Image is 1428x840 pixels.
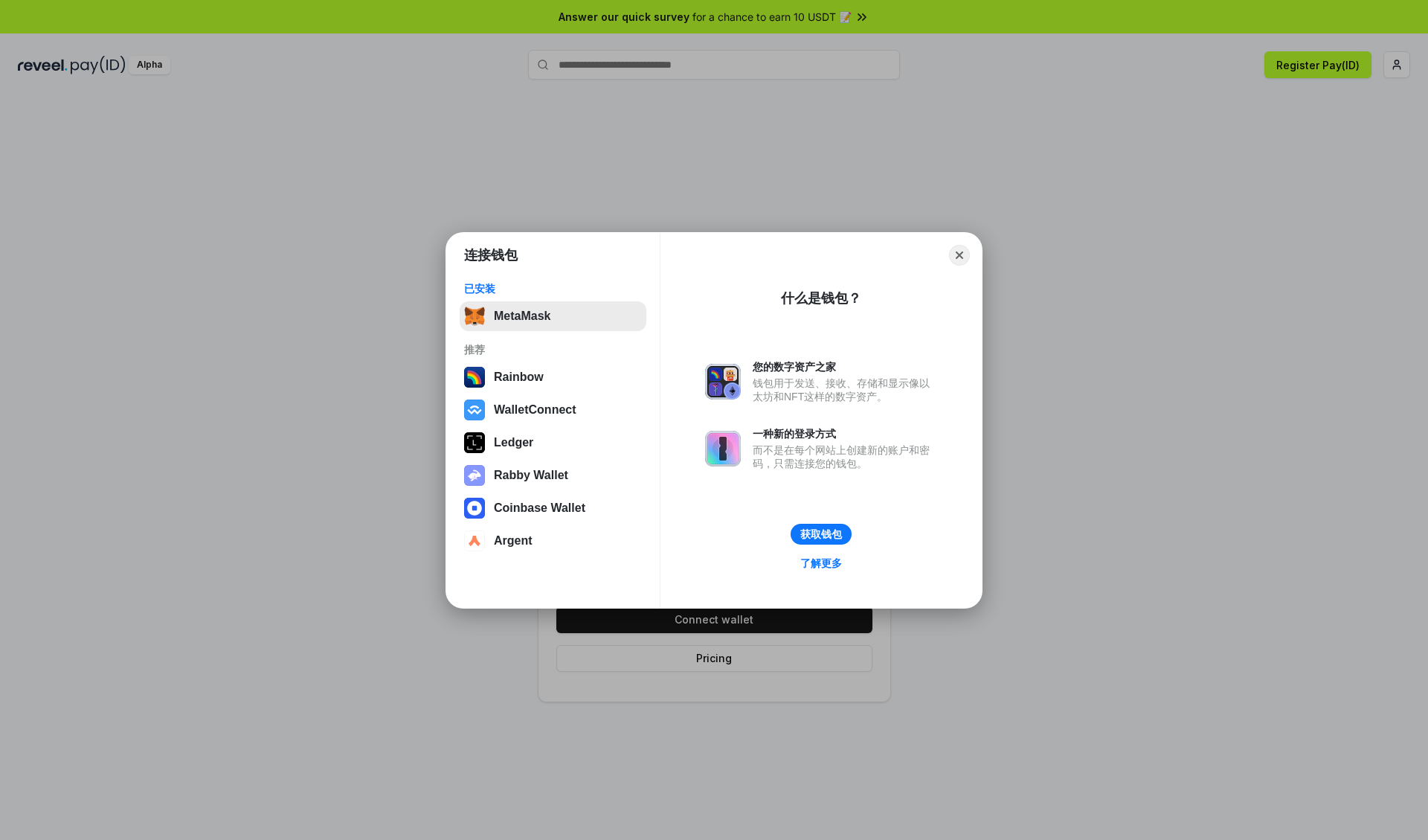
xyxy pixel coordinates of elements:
[464,530,485,551] img: svg+xml,%3Csvg%20width%3D%2228%22%20height%3D%2228%22%20viewBox%3D%220%200%2028%2028%22%20fill%3D...
[460,526,646,556] button: Argent
[494,501,585,515] div: Coinbase Wallet
[494,436,533,449] div: Ledger
[753,360,937,373] div: 您的数字资产之家
[705,364,741,400] img: svg+xml,%3Csvg%20xmlns%3D%22http%3A%2F%2Fwww.w3.org%2F2000%2Fsvg%22%20fill%3D%22none%22%20viewBox...
[705,431,741,467] img: svg+xml,%3Csvg%20xmlns%3D%22http%3A%2F%2Fwww.w3.org%2F2000%2Fsvg%22%20fill%3D%22none%22%20viewBox...
[791,554,851,573] a: 了解更多
[464,498,485,519] img: svg+xml,%3Csvg%20width%3D%2228%22%20height%3D%2228%22%20viewBox%3D%220%200%2028%2028%22%20fill%3D...
[460,395,646,425] button: WalletConnect
[494,310,550,323] div: MetaMask
[781,289,861,307] div: 什么是钱包？
[753,376,937,403] div: 钱包用于发送、接收、存储和显示像以太坊和NFT这样的数字资产。
[791,524,852,545] button: 获取钱包
[460,362,646,392] button: Rainbow
[464,343,642,356] div: 推荐
[494,403,576,417] div: WalletConnect
[800,557,842,570] div: 了解更多
[464,432,485,453] img: svg+xml,%3Csvg%20xmlns%3D%22http%3A%2F%2Fwww.w3.org%2F2000%2Fsvg%22%20width%3D%2228%22%20height%3...
[464,400,485,420] img: svg+xml,%3Csvg%20width%3D%2228%22%20height%3D%2228%22%20viewBox%3D%220%200%2028%2028%22%20fill%3D...
[753,443,937,470] div: 而不是在每个网站上创建新的账户和密码，只需连接您的钱包。
[949,245,970,266] button: Close
[460,301,646,331] button: MetaMask
[464,465,485,486] img: svg+xml,%3Csvg%20xmlns%3D%22http%3A%2F%2Fwww.w3.org%2F2000%2Fsvg%22%20fill%3D%22none%22%20viewBox...
[753,427,937,440] div: 一种新的登录方式
[800,528,842,541] div: 获取钱包
[464,367,485,388] img: svg+xml,%3Csvg%20width%3D%22120%22%20height%3D%22120%22%20viewBox%3D%220%200%20120%20120%22%20fil...
[464,306,485,327] img: svg+xml,%3Csvg%20fill%3D%22none%22%20height%3D%2233%22%20viewBox%3D%220%200%2035%2033%22%20width%...
[460,461,646,490] button: Rabby Wallet
[464,282,642,295] div: 已安装
[460,428,646,458] button: Ledger
[494,469,568,482] div: Rabby Wallet
[494,534,533,548] div: Argent
[464,246,518,264] h1: 连接钱包
[494,371,544,384] div: Rainbow
[460,493,646,523] button: Coinbase Wallet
